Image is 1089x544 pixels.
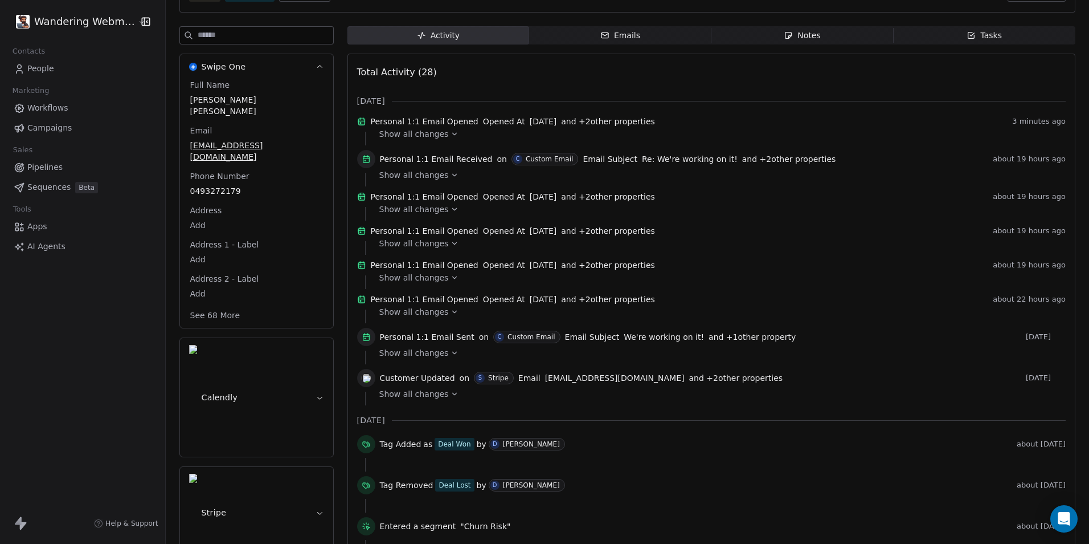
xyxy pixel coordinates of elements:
[379,388,1058,400] a: Show all changes
[9,99,156,117] a: Workflows
[379,238,1058,249] a: Show all changes
[27,181,71,193] span: Sequences
[1017,440,1066,449] span: about [DATE]
[460,372,469,384] span: on
[561,116,655,127] span: and + 2 other properties
[561,259,655,271] span: and + 2 other properties
[34,14,135,29] span: Wandering Webmaster
[493,440,497,449] div: D
[9,158,156,177] a: Pipelines
[1026,374,1066,383] span: [DATE]
[742,153,836,165] span: and + 2 other properties
[379,347,449,359] span: Show all changes
[530,191,556,202] span: [DATE]
[9,237,156,256] a: AI Agents
[483,225,525,237] span: Opened At
[180,79,333,328] div: Swipe OneSwipe One
[16,15,30,29] img: logo.png
[8,201,36,218] span: Tools
[477,439,486,450] span: by
[357,415,385,426] span: [DATE]
[993,155,1066,164] span: about 19 hours ago
[190,288,323,299] span: Add
[642,153,738,165] span: Re: We're working on it!
[1017,481,1066,490] span: about [DATE]
[7,43,50,60] span: Contacts
[8,141,38,159] span: Sales
[624,331,704,343] span: We're working on it!
[190,220,323,231] span: Add
[993,226,1066,236] span: about 19 hours ago
[202,392,238,403] span: Calendly
[600,30,640,42] div: Emails
[379,306,449,318] span: Show all changes
[188,273,261,285] span: Address 2 - Label
[379,128,1058,140] a: Show all changes
[497,153,506,165] span: on
[9,178,156,197] a: SequencesBeta
[483,116,525,127] span: Opened At
[993,261,1066,270] span: about 19 hours ago
[188,170,252,182] span: Phone Number
[561,225,655,237] span: and + 2 other properties
[357,95,385,107] span: [DATE]
[379,204,449,215] span: Show all changes
[380,331,474,343] span: Personal 1:1 Email Sent
[493,481,497,490] div: D
[561,191,655,202] span: and + 2 other properties
[1012,117,1066,126] span: 3 minutes ago
[371,116,478,127] span: Personal 1:1 Email Opened
[518,372,541,384] span: Email
[379,128,449,140] span: Show all changes
[202,61,246,72] span: Swipe One
[488,374,509,382] div: Stripe
[993,295,1066,304] span: about 22 hours ago
[379,169,1058,181] a: Show all changes
[27,241,65,253] span: AI Agents
[371,191,478,202] span: Personal 1:1 Email Opened
[507,333,555,341] div: Custom Email
[27,102,68,114] span: Workflows
[9,217,156,236] a: Apps
[202,507,227,518] span: Stripe
[188,205,224,216] span: Address
[189,63,197,71] img: Swipe One
[190,94,323,117] span: [PERSON_NAME] [PERSON_NAME]
[689,372,783,384] span: and + 2 other properties
[515,155,519,164] div: C
[379,272,449,283] span: Show all changes
[371,294,478,305] span: Personal 1:1 Email Opened
[416,30,460,42] div: Activity
[503,440,560,448] div: [PERSON_NAME]
[530,116,556,127] span: [DATE]
[7,82,54,99] span: Marketing
[1050,505,1078,533] div: Open Intercom Messenger
[483,191,525,202] span: Opened At
[526,155,573,163] div: Custom Email
[94,519,158,528] a: Help & Support
[379,169,449,181] span: Show all changes
[993,192,1066,201] span: about 19 hours ago
[190,185,323,197] span: 0493272179
[439,480,470,490] div: Deal Lost
[583,153,637,165] span: Email Subject
[362,374,371,383] img: stripe.svg
[503,481,560,489] div: [PERSON_NAME]
[530,294,556,305] span: [DATE]
[9,119,156,137] a: Campaigns
[483,259,525,271] span: Opened At
[188,125,215,136] span: Email
[379,388,449,400] span: Show all changes
[189,345,197,450] img: Calendly
[9,59,156,78] a: People
[180,338,333,457] button: CalendlyCalendly
[483,294,525,305] span: Opened At
[478,374,482,383] div: S
[565,331,620,343] span: Email Subject
[1017,522,1066,531] span: about [DATE]
[709,331,796,343] span: and + 1 other property
[380,439,421,450] span: Tag Added
[27,63,54,75] span: People
[530,259,556,271] span: [DATE]
[371,225,478,237] span: Personal 1:1 Email Opened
